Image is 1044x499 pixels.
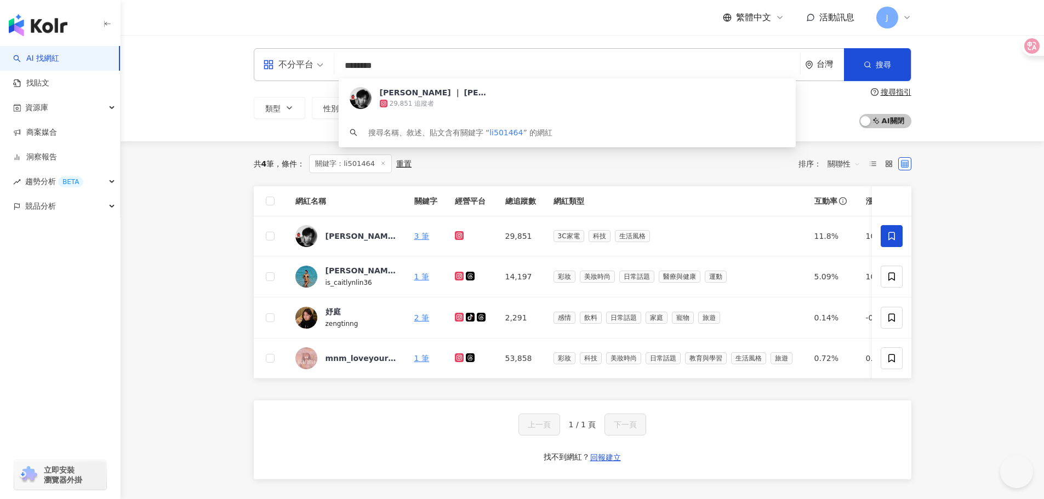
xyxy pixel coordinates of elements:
[25,169,83,194] span: 趨勢分析
[871,88,878,96] span: question-circle
[798,155,866,173] div: 排序：
[497,256,545,297] td: 14,197
[326,265,397,276] div: [PERSON_NAME]
[569,420,596,429] span: 1 / 1 頁
[828,155,860,173] span: 關聯性
[646,312,668,324] span: 家庭
[736,12,771,24] span: 繁體中文
[685,352,727,364] span: 教育與學習
[580,271,615,283] span: 美妝時尚
[254,97,305,119] button: 類型
[497,297,545,339] td: 2,291
[295,265,397,288] a: KOL Avatar[PERSON_NAME]is_caitlynlin36
[312,97,363,119] button: 性別
[263,56,313,73] div: 不分平台
[866,312,900,324] div: -0.11%
[876,60,891,69] span: 搜尋
[326,353,397,364] div: mnm_loveyourself
[13,152,57,163] a: 洞察報告
[589,230,611,242] span: 科技
[295,347,317,369] img: KOL Avatar
[866,230,900,242] div: 108%
[554,312,575,324] span: 感情
[18,466,39,484] img: chrome extension
[326,320,358,328] span: zengtinng
[323,104,339,113] span: 性別
[368,127,553,139] div: 搜尋名稱、敘述、貼文含有關鍵字 “ ” 的網紅
[44,465,82,485] span: 立即安裝 瀏覽器外掛
[619,271,654,283] span: 日常話題
[414,272,429,281] a: 1 筆
[814,196,837,207] span: 互動率
[1000,455,1033,488] iframe: Help Scout Beacon - Open
[350,129,357,136] span: search
[414,232,429,240] a: 3 筆
[265,104,281,113] span: 類型
[414,354,429,363] a: 1 筆
[805,61,813,69] span: environment
[590,453,621,462] span: 回報建立
[261,159,267,168] span: 4
[497,186,545,216] th: 總追蹤數
[295,347,397,369] a: KOL Avatarmnm_loveyourself
[819,12,854,22] span: 活動訊息
[497,339,545,378] td: 53,858
[554,352,575,364] span: 彩妝
[287,186,406,216] th: 網紅名稱
[295,306,397,329] a: KOL Avatar妤庭zengtinng
[13,53,59,64] a: searchAI 找網紅
[771,352,792,364] span: 旅遊
[881,88,911,96] div: 搜尋指引
[837,196,848,207] span: info-circle
[604,414,646,435] button: 下一頁
[705,271,727,283] span: 運動
[25,95,48,120] span: 資源庫
[554,271,575,283] span: 彩妝
[606,352,641,364] span: 美妝時尚
[659,271,700,283] span: 醫療與健康
[814,230,848,242] div: 11.8%
[814,312,848,324] div: 0.14%
[326,231,397,242] div: [PERSON_NAME] ｜ [PERSON_NAME]
[615,230,650,242] span: 生活風格
[263,59,274,70] span: appstore
[414,313,429,322] a: 2 筆
[295,307,317,329] img: KOL Avatar
[497,216,545,256] td: 29,851
[58,176,83,187] div: BETA
[886,12,888,24] span: J
[274,159,305,168] span: 條件 ：
[13,127,57,138] a: 商案媒合
[698,312,720,324] span: 旅遊
[446,186,497,216] th: 經營平台
[326,306,341,317] div: 妤庭
[814,352,848,364] div: 0.72%
[390,99,435,108] div: 29,851 追蹤者
[814,271,848,283] div: 5.09%
[866,196,889,207] span: 漲粉率
[14,460,106,490] a: chrome extension立即安裝 瀏覽器外掛
[580,312,602,324] span: 飲料
[672,312,694,324] span: 寵物
[866,352,900,364] div: 0.16%
[309,154,392,173] span: 關鍵字：li501464
[844,48,911,81] button: 搜尋
[380,87,488,98] div: [PERSON_NAME] ｜ [PERSON_NAME]
[13,78,49,89] a: 找貼文
[9,14,67,36] img: logo
[406,186,446,216] th: 關鍵字
[731,352,766,364] span: 生活風格
[13,178,21,186] span: rise
[350,87,372,109] img: KOL Avatar
[554,230,584,242] span: 3C家電
[396,159,412,168] div: 重置
[817,60,844,69] div: 台灣
[254,159,275,168] div: 共 筆
[326,279,372,286] span: is_caitlynlin36
[295,225,317,247] img: KOL Avatar
[866,271,900,283] div: 10.9%
[295,225,397,247] a: KOL Avatar[PERSON_NAME] ｜ [PERSON_NAME]
[646,352,681,364] span: 日常話題
[489,128,523,137] span: li501464
[606,312,641,324] span: 日常話題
